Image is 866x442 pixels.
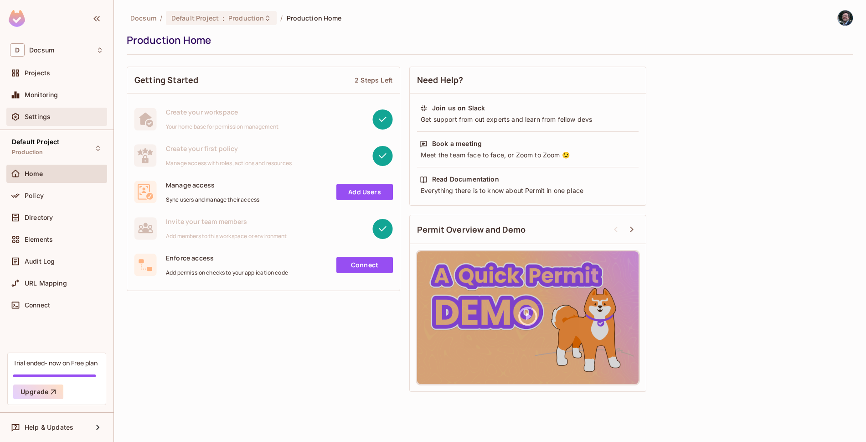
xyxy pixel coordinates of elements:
img: SReyMgAAAABJRU5ErkJggg== [9,10,25,27]
span: Production Home [287,14,342,22]
span: URL Mapping [25,280,67,287]
div: Meet the team face to face, or Zoom to Zoom 😉 [420,151,636,160]
span: Projects [25,69,50,77]
span: Workspace: Docsum [29,47,54,54]
span: Audit Log [25,258,55,265]
span: Need Help? [417,74,464,86]
span: Permit Overview and Demo [417,224,526,235]
div: Get support from out experts and learn from fellow devs [420,115,636,124]
span: Add permission checks to your application code [166,269,288,276]
span: Getting Started [134,74,198,86]
span: Create your first policy [166,144,292,153]
div: 2 Steps Left [355,76,392,84]
span: Manage access with roles, actions and resources [166,160,292,167]
span: the active workspace [130,14,156,22]
span: Production [12,149,43,156]
span: Directory [25,214,53,221]
div: Everything there is to know about Permit in one place [420,186,636,195]
button: Upgrade [13,385,63,399]
span: Settings [25,113,51,120]
img: Alex Leonov [838,10,853,26]
span: D [10,43,25,57]
span: Add members to this workspace or environment [166,233,287,240]
div: Production Home [127,33,849,47]
span: Home [25,170,43,177]
a: Connect [336,257,393,273]
span: Manage access [166,181,259,189]
div: Book a meeting [432,139,482,148]
span: Sync users and manage their access [166,196,259,203]
span: Default Project [12,138,59,146]
div: Join us on Slack [432,104,485,113]
a: Add Users [336,184,393,200]
span: Invite your team members [166,217,287,226]
span: Policy [25,192,44,199]
span: Production [228,14,264,22]
div: Trial ended- now on Free plan [13,359,98,367]
span: Your home base for permission management [166,123,278,130]
span: Help & Updates [25,424,73,431]
li: / [160,14,162,22]
div: Read Documentation [432,175,499,184]
span: Elements [25,236,53,243]
span: Default Project [171,14,219,22]
span: Connect [25,302,50,309]
span: Monitoring [25,91,58,99]
span: Create your workspace [166,108,278,116]
span: : [222,15,225,22]
span: Enforce access [166,254,288,262]
li: / [280,14,283,22]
